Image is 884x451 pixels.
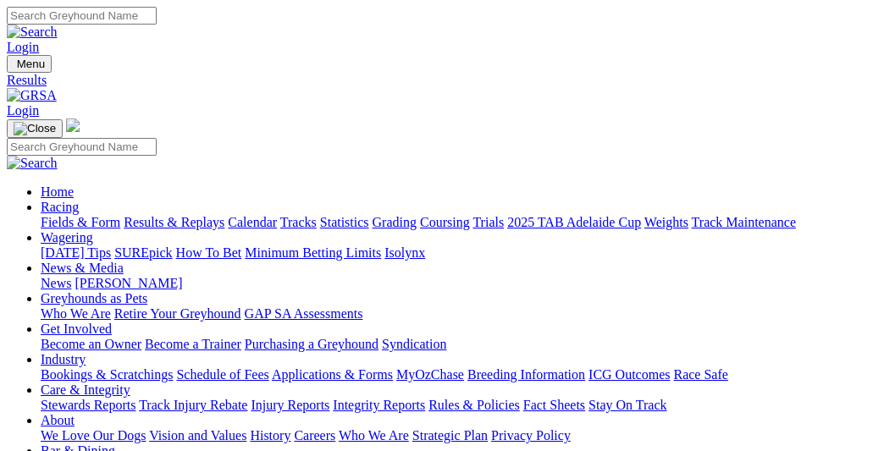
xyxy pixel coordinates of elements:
div: About [41,428,877,443]
a: Bookings & Scratchings [41,367,173,382]
a: Applications & Forms [272,367,393,382]
div: Wagering [41,245,877,261]
a: SUREpick [114,245,172,260]
a: Track Injury Rebate [139,398,247,412]
a: Fact Sheets [523,398,585,412]
a: Calendar [228,215,277,229]
a: Home [41,184,74,199]
div: News & Media [41,276,877,291]
a: 2025 TAB Adelaide Cup [507,215,641,229]
img: GRSA [7,88,57,103]
button: Toggle navigation [7,55,52,73]
div: Industry [41,367,877,382]
a: Purchasing a Greyhound [245,337,378,351]
a: Injury Reports [251,398,329,412]
a: Fields & Form [41,215,120,229]
a: [PERSON_NAME] [75,276,182,290]
a: Breeding Information [467,367,585,382]
a: Privacy Policy [491,428,571,443]
a: MyOzChase [396,367,464,382]
input: Search [7,7,157,25]
a: Trials [472,215,504,229]
a: About [41,413,75,427]
a: Get Involved [41,322,112,336]
a: We Love Our Dogs [41,428,146,443]
span: Menu [17,58,45,70]
a: History [250,428,290,443]
img: logo-grsa-white.png [66,118,80,132]
a: Who We Are [41,306,111,321]
a: Racing [41,200,79,214]
a: News & Media [41,261,124,275]
button: Toggle navigation [7,119,63,138]
a: Integrity Reports [333,398,425,412]
a: Stewards Reports [41,398,135,412]
div: Racing [41,215,877,230]
img: Search [7,156,58,171]
a: ICG Outcomes [588,367,670,382]
a: Tracks [280,215,317,229]
a: Grading [373,215,417,229]
a: Statistics [320,215,369,229]
a: Login [7,40,39,54]
a: Retire Your Greyhound [114,306,241,321]
div: Get Involved [41,337,877,352]
a: Coursing [420,215,470,229]
a: Become a Trainer [145,337,241,351]
a: Strategic Plan [412,428,488,443]
a: Syndication [382,337,446,351]
a: Schedule of Fees [176,367,268,382]
a: Track Maintenance [692,215,796,229]
a: News [41,276,71,290]
a: GAP SA Assessments [245,306,363,321]
a: Results & Replays [124,215,224,229]
a: [DATE] Tips [41,245,111,260]
a: Minimum Betting Limits [245,245,381,260]
a: Login [7,103,39,118]
a: Greyhounds as Pets [41,291,147,305]
a: Care & Integrity [41,382,130,397]
a: Vision and Values [149,428,246,443]
a: Stay On Track [588,398,666,412]
a: Wagering [41,230,93,245]
img: Search [7,25,58,40]
a: Rules & Policies [428,398,520,412]
a: How To Bet [176,245,242,260]
a: Industry [41,352,86,366]
div: Care & Integrity [41,398,877,413]
a: Who We Are [339,428,409,443]
a: Careers [294,428,335,443]
input: Search [7,138,157,156]
a: Become an Owner [41,337,141,351]
a: Weights [644,215,688,229]
a: Isolynx [384,245,425,260]
a: Results [7,73,877,88]
a: Race Safe [673,367,727,382]
img: Close [14,122,56,135]
div: Greyhounds as Pets [41,306,877,322]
